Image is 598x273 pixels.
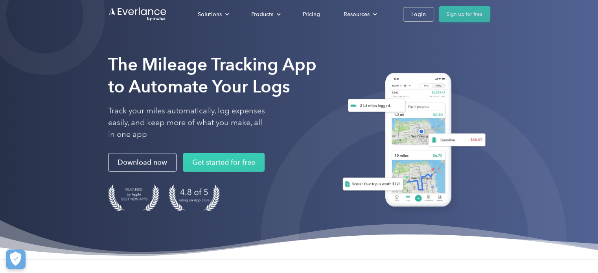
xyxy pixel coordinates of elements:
[439,6,490,22] a: Sign up for free
[411,9,426,19] div: Login
[243,7,287,21] div: Products
[303,9,320,19] div: Pricing
[108,184,159,211] img: Badge for Featured by Apple Best New Apps
[403,7,434,22] a: Login
[108,7,167,22] a: Go to homepage
[295,7,328,21] a: Pricing
[336,7,383,21] div: Resources
[6,249,26,269] button: Cookies Settings
[198,9,222,19] div: Solutions
[169,184,220,211] img: 4.9 out of 5 stars on the app store
[251,9,273,19] div: Products
[333,67,490,216] img: Everlance, mileage tracker app, expense tracking app
[190,7,236,21] div: Solutions
[183,153,265,172] a: Get started for free
[108,105,265,140] p: Track your miles automatically, log expenses easily, and keep more of what you make, all in one app
[344,9,370,19] div: Resources
[108,153,177,172] a: Download now
[108,54,316,97] strong: The Mileage Tracking App to Automate Your Logs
